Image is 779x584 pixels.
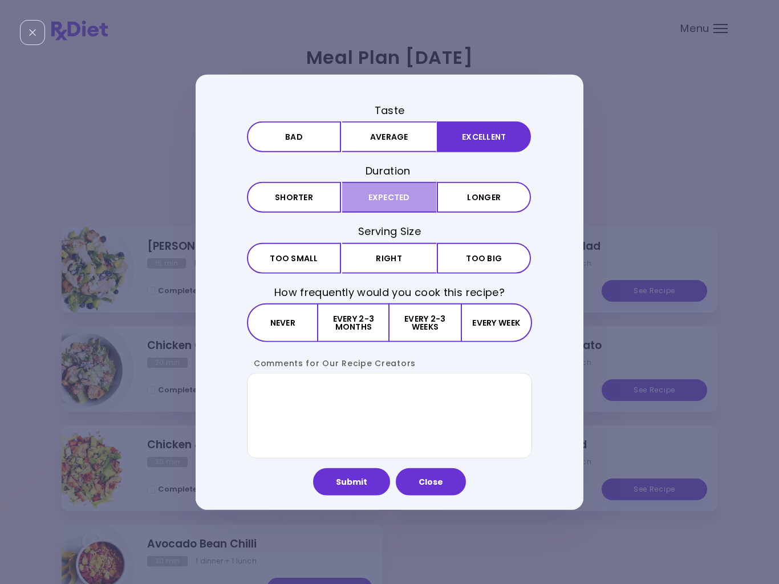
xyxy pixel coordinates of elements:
[437,182,531,213] button: Longer
[247,164,532,178] h3: Duration
[389,303,460,342] button: Every 2-3 weeks
[313,468,390,495] button: Submit
[247,103,532,117] h3: Taste
[437,242,531,273] button: Too big
[247,224,532,238] h3: Serving Size
[247,303,318,342] button: Never
[318,303,389,342] button: Every 2-3 months
[461,303,532,342] button: Every week
[342,182,436,213] button: Expected
[20,20,45,45] div: Close
[247,285,532,299] h3: How frequently would you cook this recipe?
[437,121,531,152] button: Excellent
[396,468,466,495] button: Close
[466,254,502,262] span: Too big
[342,242,436,273] button: Right
[342,121,436,152] button: Average
[247,121,341,152] button: Bad
[247,182,341,213] button: Shorter
[270,254,318,262] span: Too small
[247,357,416,368] label: Comments for Our Recipe Creators
[247,242,341,273] button: Too small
